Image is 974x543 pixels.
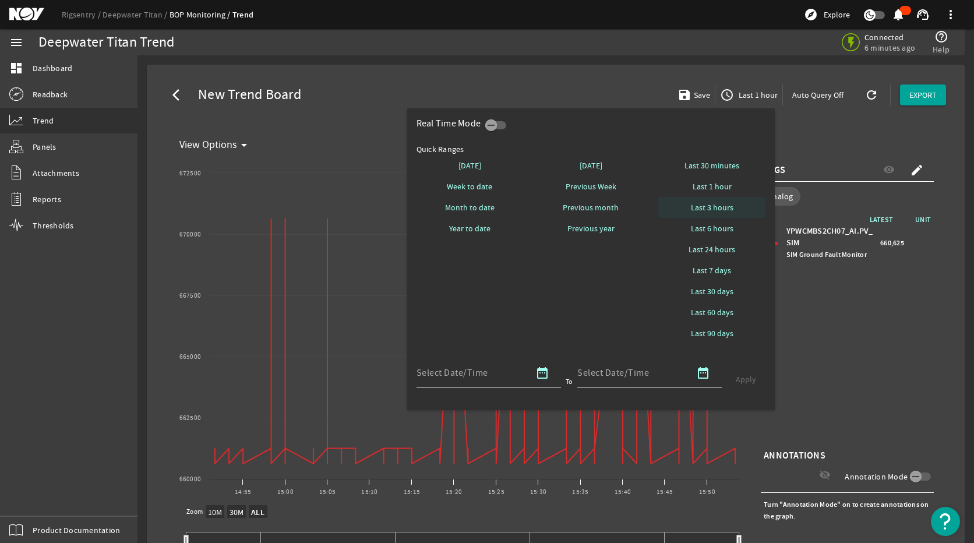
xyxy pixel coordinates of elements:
[658,239,765,260] button: Last 24 hours
[691,327,733,339] span: Last 90 days
[535,366,549,380] mat-icon: date_range
[689,244,735,255] span: Last 24 hours
[691,202,733,213] span: Last 3 hours
[691,306,733,318] span: Last 60 days
[691,223,733,234] span: Last 6 hours
[537,176,644,197] button: Previous Week
[693,181,732,192] span: Last 1 hour
[566,181,616,192] span: Previous Week
[417,366,521,380] input: Select Date/Time
[417,143,766,155] div: Quick Ranges
[696,366,710,380] mat-icon: date_range
[566,376,573,387] div: To
[931,507,960,536] button: Open Resource Center
[417,155,524,176] button: [DATE]
[458,160,481,171] span: [DATE]
[417,218,524,239] button: Year to date
[417,176,524,197] button: Week to date
[658,281,765,302] button: Last 30 days
[658,260,765,281] button: Last 7 days
[658,302,765,323] button: Last 60 days
[684,160,739,171] span: Last 30 minutes
[658,176,765,197] button: Last 1 hour
[658,218,765,239] button: Last 6 hours
[693,265,731,276] span: Last 7 days
[580,160,602,171] span: [DATE]
[567,223,615,234] span: Previous year
[658,155,765,176] button: Last 30 minutes
[537,155,644,176] button: [DATE]
[447,181,492,192] span: Week to date
[537,218,644,239] button: Previous year
[691,285,733,297] span: Last 30 days
[449,223,490,234] span: Year to date
[658,197,765,218] button: Last 3 hours
[417,197,524,218] button: Month to date
[445,202,495,213] span: Month to date
[658,323,765,344] button: Last 90 days
[563,202,619,213] span: Previous month
[577,366,682,380] input: Select Date/Time
[537,197,644,218] button: Previous month
[417,118,486,129] div: Real Time Mode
